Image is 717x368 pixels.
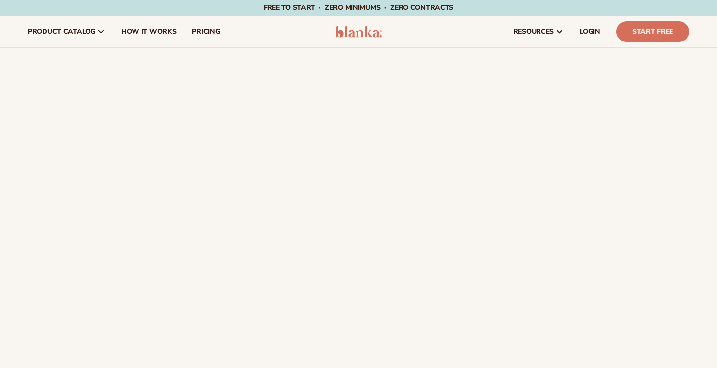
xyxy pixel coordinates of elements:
a: How It Works [113,16,184,47]
a: LOGIN [572,16,608,47]
span: resources [513,28,554,36]
a: product catalog [20,16,113,47]
span: How It Works [121,28,177,36]
a: pricing [184,16,227,47]
a: Start Free [616,21,689,42]
span: product catalog [28,28,95,36]
span: Free to start · ZERO minimums · ZERO contracts [264,3,453,12]
span: LOGIN [580,28,600,36]
span: pricing [192,28,220,36]
img: logo [335,26,382,38]
a: resources [505,16,572,47]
